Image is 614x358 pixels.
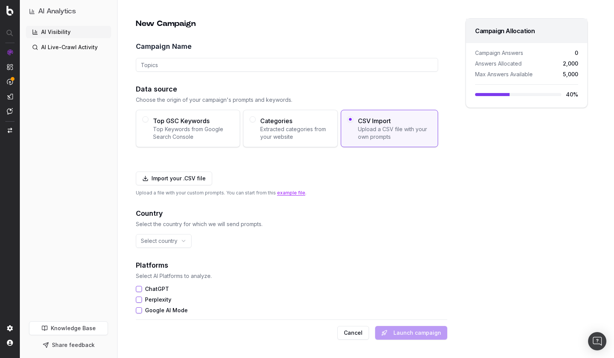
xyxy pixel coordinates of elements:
button: AI Analytics [29,6,108,17]
span: 2,000 [563,60,578,67]
button: CSV ImportUpload a CSV file with your own prompts [347,116,353,122]
span: 5,000 [563,71,578,78]
img: Intelligence [7,64,13,70]
img: Botify logo [6,6,13,16]
p: Choose the origin of your campaign's prompts and keywords. [136,96,438,104]
a: example file [277,190,305,196]
button: Share feedback [29,338,108,352]
img: Studio [7,93,13,100]
button: Import your .CSV file [136,172,212,185]
img: Setting [7,325,13,331]
h1: AI Analytics [38,6,76,17]
img: Analytics [7,49,13,55]
h2: Data source [136,84,438,95]
span: Max Answers Available [475,71,533,78]
span: 40 % [566,91,578,98]
button: Cancel [337,326,369,340]
img: Activation [7,79,13,85]
label: Google AI Mode [145,308,188,313]
p: Upload a file with your custom prompts. You can start from this . [136,190,438,196]
img: Switch project [8,128,12,133]
h2: Platforms [136,260,438,271]
span: Extracted categories from your website [260,125,331,141]
label: ChatGPT [145,286,169,292]
img: Assist [7,108,13,114]
span: Campaign Answers [475,49,523,57]
span: Categories [260,116,331,125]
a: AI Live-Crawl Activity [26,41,111,53]
button: CategoriesExtracted categories from your website [250,116,256,122]
span: Answers Allocated [475,60,522,67]
div: Campaign Allocation [475,28,578,34]
a: AI Visibility [26,26,111,38]
span: CSV Import [358,116,432,125]
div: Open Intercom Messenger [588,332,606,350]
label: Campaign Name [136,41,438,52]
button: Top GSC KeywordsTop Keywords from Google Search Console [142,116,148,122]
span: Upload a CSV file with your own prompts [358,125,432,141]
span: Top Keywords from Google Search Console [153,125,234,141]
a: Knowledge Base [29,321,108,335]
img: My account [7,340,13,346]
input: Topics [136,58,438,72]
span: 0 [575,49,578,57]
label: Perplexity [145,297,171,302]
p: Select AI Platforms to analyze. [136,272,438,280]
span: Top GSC Keywords [153,116,234,125]
p: Select the country for which we will send prompts. [136,220,438,228]
h2: New Campaign [136,18,438,29]
h2: Country [136,208,438,219]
